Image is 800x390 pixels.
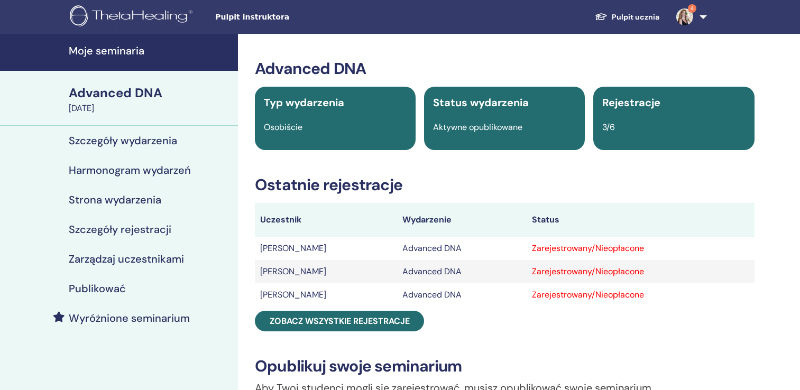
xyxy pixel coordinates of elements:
td: Advanced DNA [397,260,527,283]
a: Advanced DNA[DATE] [62,84,238,115]
span: Status wydarzenia [433,96,529,109]
h4: Harmonogram wydarzeń [69,164,191,177]
h4: Wyróżnione seminarium [69,312,190,324]
img: graduation-cap-white.svg [595,12,608,21]
th: Uczestnik [255,203,397,237]
span: Osobiście [264,122,302,133]
h4: Szczegóły wydarzenia [69,134,177,147]
td: Advanced DNA [397,283,527,307]
a: Pulpit ucznia [586,7,668,27]
span: Rejestracje [602,96,660,109]
h4: Zarządzaj uczestnikami [69,253,184,265]
h4: Strona wydarzenia [69,193,161,206]
div: Zarejestrowany/Nieopłacone [532,242,749,255]
td: [PERSON_NAME] [255,283,397,307]
span: Pulpit instruktora [215,12,374,23]
span: Aktywne opublikowane [433,122,522,133]
td: [PERSON_NAME] [255,237,397,260]
span: 3/6 [602,122,615,133]
h3: Ostatnie rejestracje [255,175,755,194]
td: Advanced DNA [397,237,527,260]
h4: Publikować [69,282,126,295]
h4: Szczegóły rejestracji [69,223,171,236]
span: 4 [688,4,696,13]
h3: Advanced DNA [255,59,755,78]
div: [DATE] [69,102,232,115]
th: Status [527,203,755,237]
th: Wydarzenie [397,203,527,237]
h3: Opublikuj swoje seminarium [255,357,755,376]
a: Zobacz wszystkie rejestracje [255,311,424,331]
img: logo.png [70,5,196,29]
td: [PERSON_NAME] [255,260,397,283]
span: Typ wydarzenia [264,96,344,109]
div: Zarejestrowany/Nieopłacone [532,289,749,301]
h4: Moje seminaria [69,44,232,57]
div: Zarejestrowany/Nieopłacone [532,265,749,278]
span: Zobacz wszystkie rejestracje [270,315,410,327]
img: default.jpg [676,8,693,25]
div: Advanced DNA [69,84,232,102]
